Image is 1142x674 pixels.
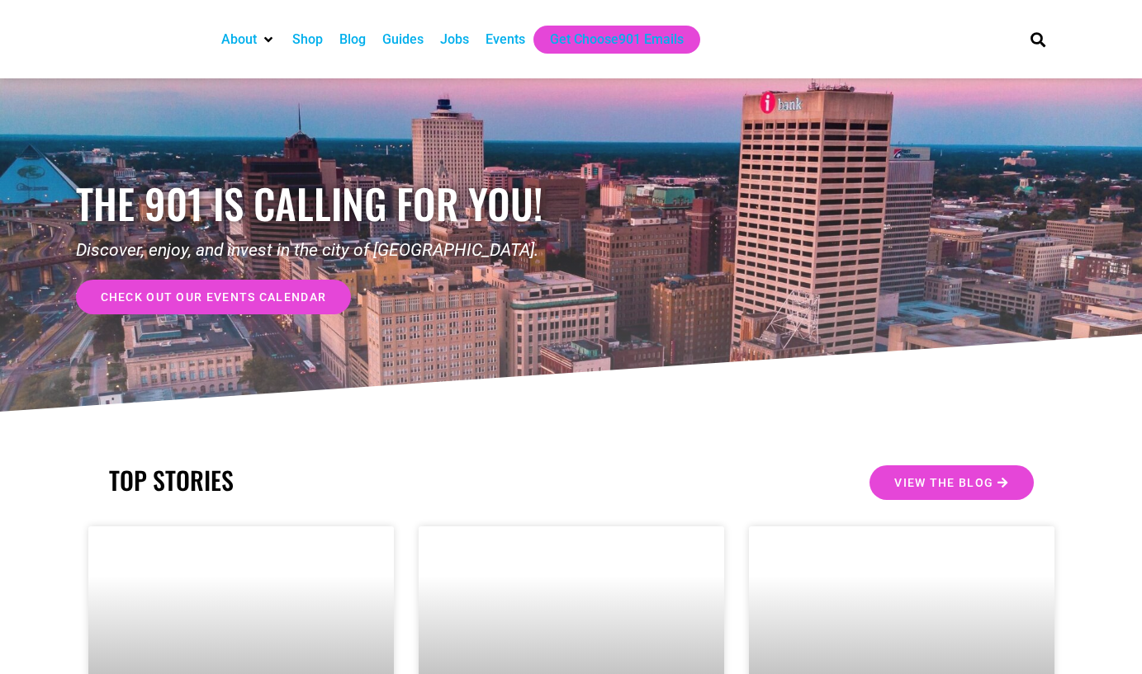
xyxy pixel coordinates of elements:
nav: Main nav [213,26,1002,54]
div: Search [1024,26,1051,53]
h2: TOP STORIES [109,465,563,495]
a: View the Blog [870,465,1033,500]
a: About [221,30,257,49]
div: About [213,26,284,54]
a: check out our events calendar [76,280,352,314]
span: View the Blog [894,477,993,488]
h1: the 901 is calling for you! [76,179,571,228]
a: Guides [382,30,424,49]
a: Blog [339,30,366,49]
a: Get Choose901 Emails [550,30,684,49]
a: Shop [292,30,323,49]
p: Discover, enjoy, and invest in the city of [GEOGRAPHIC_DATA]. [76,238,571,264]
span: check out our events calendar [101,291,327,303]
a: Events [486,30,525,49]
a: Jobs [440,30,469,49]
